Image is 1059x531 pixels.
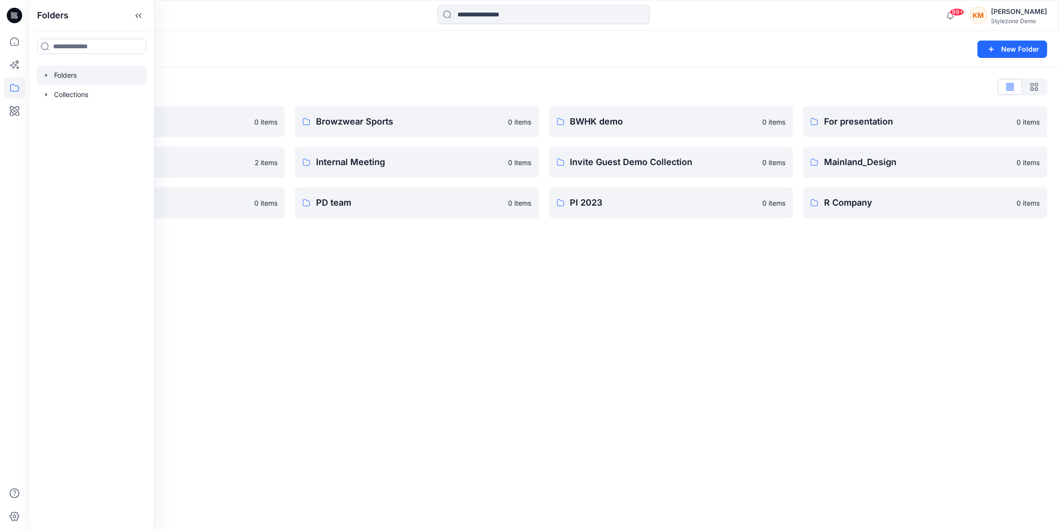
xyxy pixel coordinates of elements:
div: [PERSON_NAME] [991,6,1047,17]
p: R Company [824,196,1011,210]
a: PD Internal0 items [41,187,285,218]
a: R Company0 items [803,187,1047,218]
div: KM [970,7,987,24]
a: PI 20230 items [549,187,794,218]
p: PI 2023 [570,196,757,210]
p: Global Demo Library [62,155,249,169]
p: Internal Meeting [316,155,503,169]
p: Mainland_Design [824,155,1011,169]
p: 0 items [254,198,277,208]
a: Mainland_Design0 items [803,147,1047,178]
a: Global Demo Library2 items [41,147,285,178]
p: 0 items [762,117,785,127]
p: PD team [316,196,503,210]
p: 0 items [509,157,532,168]
p: 0 items [1017,117,1040,127]
a: BWHK demo0 items [549,106,794,137]
p: Invite Guest Demo Collection [570,155,757,169]
p: Browzwear Sports [316,115,503,128]
a: Internal Meeting0 items [295,147,539,178]
p: 0 items [509,117,532,127]
a: A Company0 items [41,106,285,137]
p: 0 items [509,198,532,208]
p: A Company [62,115,248,128]
p: PD Internal [62,196,248,210]
button: New Folder [977,41,1047,58]
a: Browzwear Sports0 items [295,106,539,137]
p: 0 items [1017,157,1040,168]
p: 2 items [255,157,277,168]
span: 99+ [950,8,964,16]
a: PD team0 items [295,187,539,218]
a: For presentation0 items [803,106,1047,137]
a: Invite Guest Demo Collection0 items [549,147,794,178]
p: BWHK demo [570,115,757,128]
p: 0 items [254,117,277,127]
p: For presentation [824,115,1011,128]
div: Stylezone Demo [991,17,1047,25]
p: 0 items [1017,198,1040,208]
p: 0 items [762,157,785,168]
p: 0 items [762,198,785,208]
